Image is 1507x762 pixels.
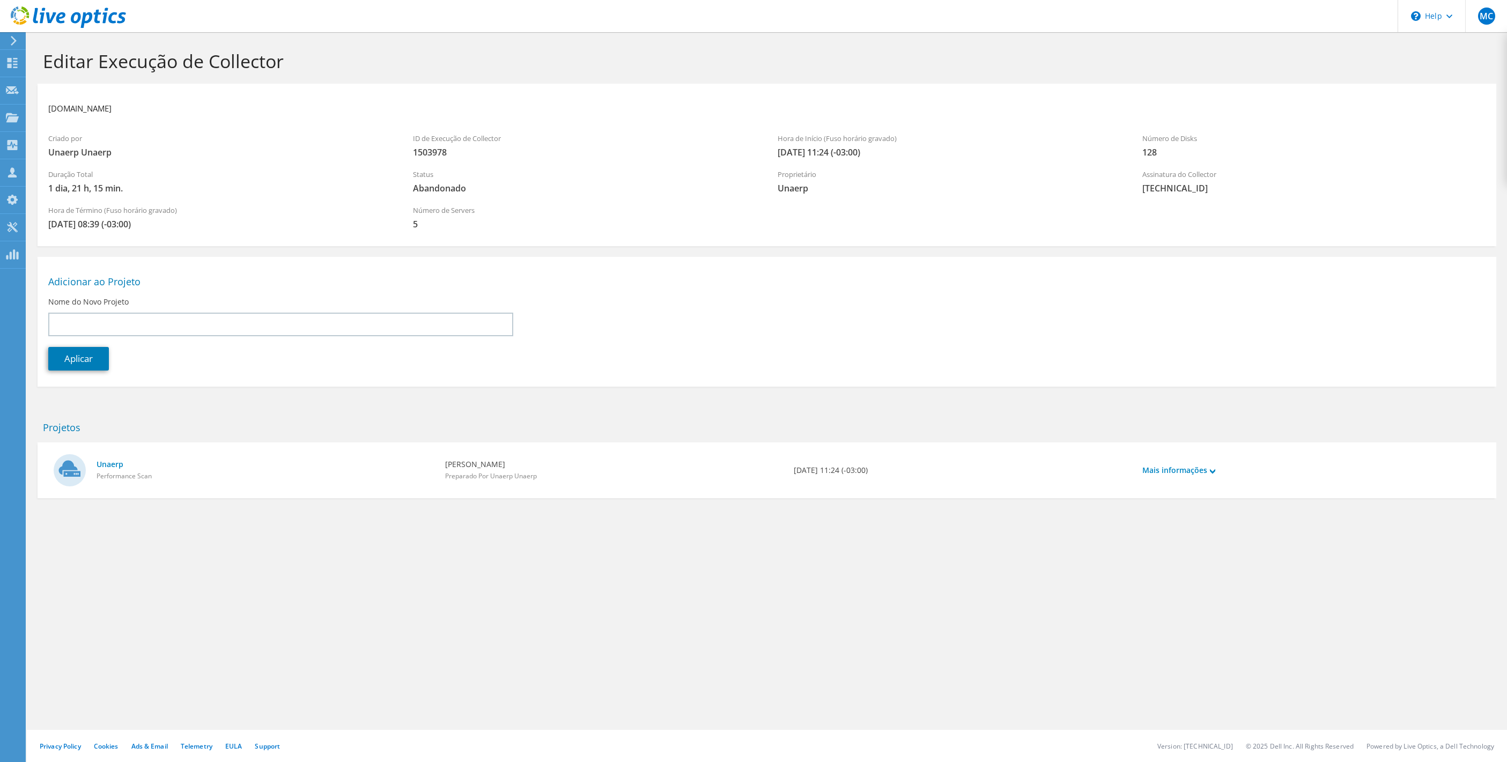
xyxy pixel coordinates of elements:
[48,102,112,114] h3: [DOMAIN_NAME]
[48,146,391,158] span: Unaerp Unaerp
[43,50,1486,72] h1: Editar Execução de Collector
[1246,742,1354,751] li: © 2025 Dell Inc. All Rights Reserved
[48,182,391,194] span: 1 dia, 21 h, 15 min.
[1366,742,1494,751] li: Powered by Live Optics, a Dell Technology
[445,471,537,480] span: Preparado Por Unaerp Unaerp
[1478,8,1495,25] span: MC
[1142,182,1486,194] span: [TECHNICAL_ID]
[413,205,756,216] label: Número de Servers
[1142,133,1486,144] label: Número de Disks
[131,742,168,751] a: Ads & Email
[413,133,756,144] label: ID de Execução de Collector
[48,205,391,216] label: Hora de Término (Fuso horário gravado)
[1142,146,1486,158] span: 128
[794,464,868,476] b: [DATE] 11:24 (-03:00)
[48,133,391,144] label: Criado por
[1142,169,1486,180] label: Assinatura do Collector
[43,421,1491,433] h2: Projetos
[413,169,756,180] label: Status
[48,297,129,307] label: Nome do Novo Projeto
[778,133,1121,144] label: Hora de Início (Fuso horário gravado)
[40,742,81,751] a: Privacy Policy
[413,146,756,158] span: 1503978
[1142,464,1215,476] a: Mais informações
[97,471,152,480] span: Performance Scan
[778,182,1121,194] span: Unaerp
[445,458,537,470] b: [PERSON_NAME]
[48,276,1486,287] h2: Adicionar ao Projeto
[48,169,391,180] label: Duração Total
[778,146,1121,158] span: [DATE] 11:24 (-03:00)
[48,218,391,230] span: [DATE] 08:39 (-03:00)
[97,458,434,470] a: Unaerp
[1157,742,1233,751] li: Version: [TECHNICAL_ID]
[94,742,119,751] a: Cookies
[413,218,756,230] span: 5
[48,347,109,371] a: Aplicar
[225,742,242,751] a: EULA
[255,742,280,751] a: Support
[413,182,756,194] span: Abandonado
[778,169,1121,180] label: Proprietário
[1411,11,1421,21] svg: \n
[181,742,212,751] a: Telemetry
